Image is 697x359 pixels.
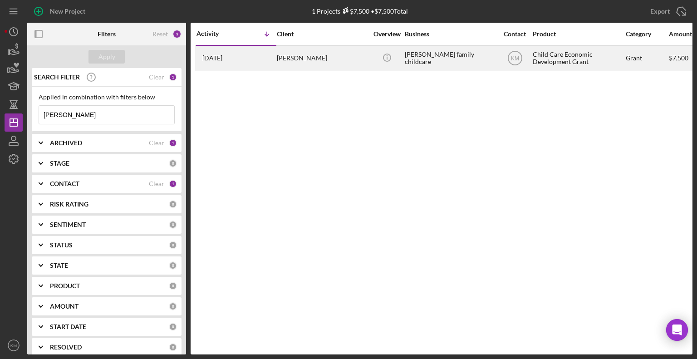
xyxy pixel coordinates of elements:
[50,241,73,249] b: STATUS
[196,30,236,37] div: Activity
[169,302,177,310] div: 0
[370,30,404,38] div: Overview
[98,30,116,38] b: Filters
[277,46,368,70] div: [PERSON_NAME]
[533,46,623,70] div: Child Care Economic Development Grant
[498,30,532,38] div: Contact
[169,139,177,147] div: 1
[169,200,177,208] div: 0
[169,323,177,331] div: 0
[34,74,80,81] b: SEARCH FILTER
[149,74,164,81] div: Clear
[39,93,175,101] div: Applied in combination with filters below
[50,323,86,330] b: START DATE
[202,54,222,62] time: 2025-07-15 17:22
[641,2,692,20] button: Export
[50,303,79,310] b: AMOUNT
[149,180,164,187] div: Clear
[626,46,668,70] div: Grant
[27,2,94,20] button: New Project
[50,262,68,269] b: STATE
[50,344,82,351] b: RESOLVED
[50,221,86,228] b: SENTIMENT
[98,50,115,64] div: Apply
[511,55,519,62] text: KM
[533,30,623,38] div: Product
[5,336,23,354] button: KM
[405,30,496,38] div: Business
[169,221,177,229] div: 0
[277,30,368,38] div: Client
[169,180,177,188] div: 1
[669,54,688,62] span: $7,500
[152,30,168,38] div: Reset
[169,241,177,249] div: 0
[169,282,177,290] div: 0
[626,30,668,38] div: Category
[50,139,82,147] b: ARCHIVED
[169,73,177,81] div: 1
[50,180,79,187] b: CONTACT
[666,319,688,341] div: Open Intercom Messenger
[149,139,164,147] div: Clear
[405,46,496,70] div: [PERSON_NAME] family childcare
[169,159,177,167] div: 0
[169,343,177,351] div: 0
[50,2,85,20] div: New Project
[50,160,69,167] b: STAGE
[50,201,88,208] b: RISK RATING
[50,282,80,290] b: PRODUCT
[650,2,670,20] div: Export
[169,261,177,270] div: 0
[88,50,125,64] button: Apply
[10,343,17,348] text: KM
[172,30,182,39] div: 3
[340,7,369,15] div: $7,500
[312,7,408,15] div: 1 Projects • $7,500 Total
